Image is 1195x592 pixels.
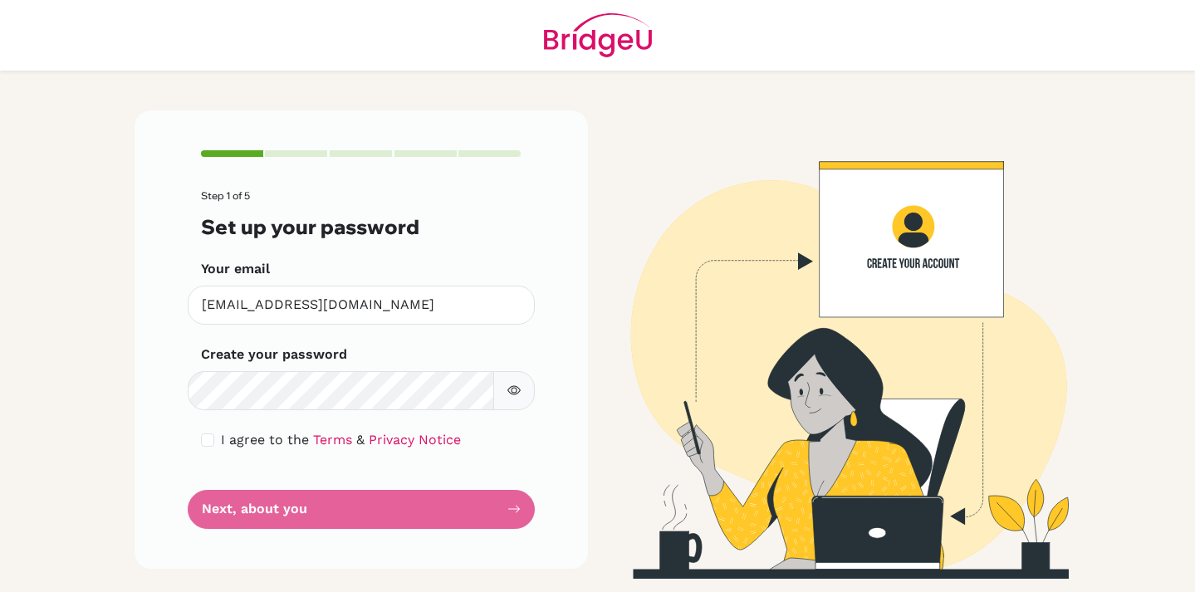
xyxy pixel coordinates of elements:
[369,432,461,448] a: Privacy Notice
[188,286,535,325] input: Insert your email*
[201,189,250,202] span: Step 1 of 5
[356,432,365,448] span: &
[201,215,522,239] h3: Set up your password
[201,259,270,279] label: Your email
[313,432,352,448] a: Terms
[221,432,309,448] span: I agree to the
[201,345,347,364] label: Create your password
